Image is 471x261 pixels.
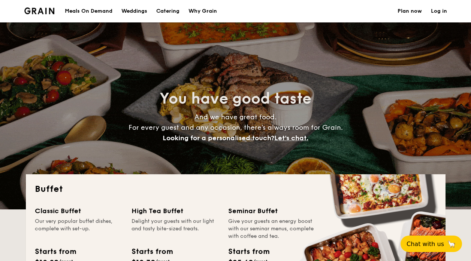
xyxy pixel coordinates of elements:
div: High Tea Buffet [132,206,219,216]
span: Chat with us [407,240,444,248]
div: Our very popular buffet dishes, complete with set-up. [35,218,123,240]
div: Starts from [228,246,269,257]
div: Seminar Buffet [228,206,316,216]
div: Starts from [35,246,76,257]
img: Grain [24,7,55,14]
button: Chat with us🦙 [401,236,462,252]
div: Give your guests an energy boost with our seminar menus, complete with coffee and tea. [228,218,316,240]
span: Let's chat. [274,134,308,142]
div: Starts from [132,246,172,257]
div: Classic Buffet [35,206,123,216]
div: Delight your guests with our light and tasty bite-sized treats. [132,218,219,240]
h2: Buffet [35,183,437,195]
span: 🦙 [447,240,456,248]
a: Logotype [24,7,55,14]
